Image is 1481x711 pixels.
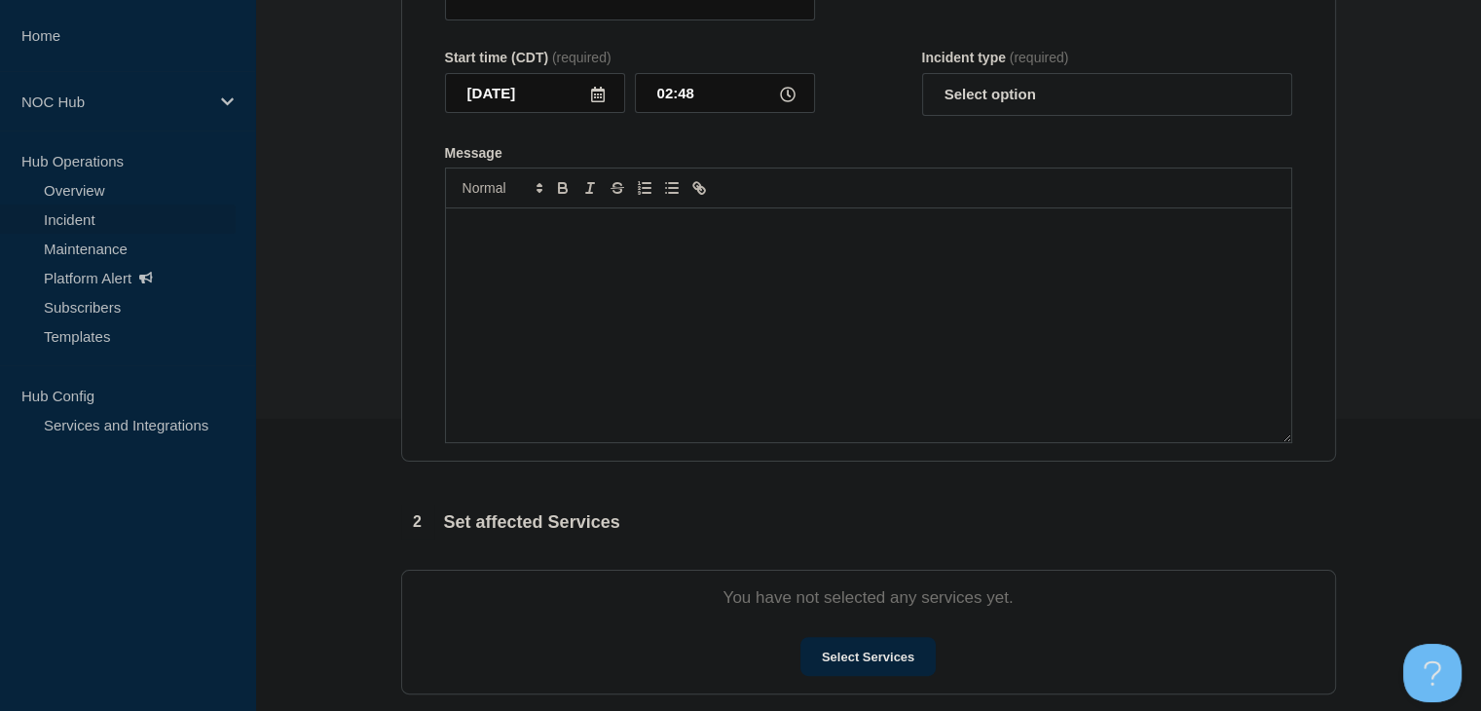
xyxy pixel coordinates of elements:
button: Toggle italic text [576,176,604,200]
button: Select Services [800,637,936,676]
div: Incident type [922,50,1292,65]
span: (required) [1010,50,1069,65]
p: You have not selected any services yet. [445,588,1292,608]
button: Toggle strikethrough text [604,176,631,200]
span: 2 [401,505,434,539]
p: NOC Hub [21,94,208,110]
div: Message [446,208,1291,442]
button: Toggle ordered list [631,176,658,200]
button: Toggle link [685,176,713,200]
div: Start time (CDT) [445,50,815,65]
div: Set affected Services [401,505,620,539]
button: Toggle bold text [549,176,576,200]
span: Font size [454,176,549,200]
input: HH:MM [635,73,815,113]
iframe: Help Scout Beacon - Open [1403,644,1462,702]
input: YYYY-MM-DD [445,73,625,113]
button: Toggle bulleted list [658,176,685,200]
select: Incident type [922,73,1292,116]
div: Message [445,145,1292,161]
span: (required) [552,50,611,65]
